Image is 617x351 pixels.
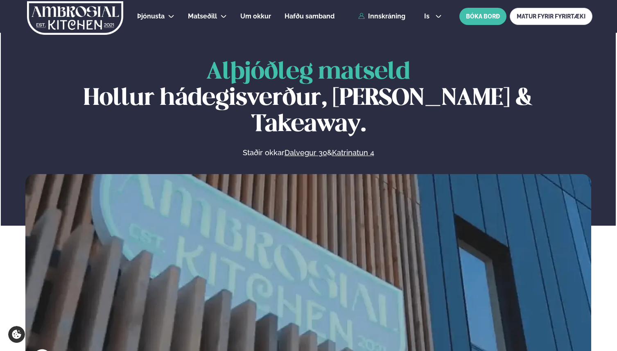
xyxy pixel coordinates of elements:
[25,59,591,138] h1: Hollur hádegisverður, [PERSON_NAME] & Takeaway.
[510,8,592,25] a: MATUR FYRIR FYRIRTÆKI
[206,61,410,84] span: Alþjóðleg matseld
[285,148,327,158] a: Dalvegur 30
[285,12,334,20] span: Hafðu samband
[285,11,334,21] a: Hafðu samband
[188,11,217,21] a: Matseðill
[240,11,271,21] a: Um okkur
[8,326,25,343] a: Cookie settings
[137,11,165,21] a: Þjónusta
[240,12,271,20] span: Um okkur
[154,148,463,158] p: Staðir okkar &
[332,148,374,158] a: Katrinatun 4
[459,8,506,25] button: BÓKA BORÐ
[137,12,165,20] span: Þjónusta
[424,13,432,20] span: is
[418,13,448,20] button: is
[188,12,217,20] span: Matseðill
[26,1,124,35] img: logo
[358,13,405,20] a: Innskráning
